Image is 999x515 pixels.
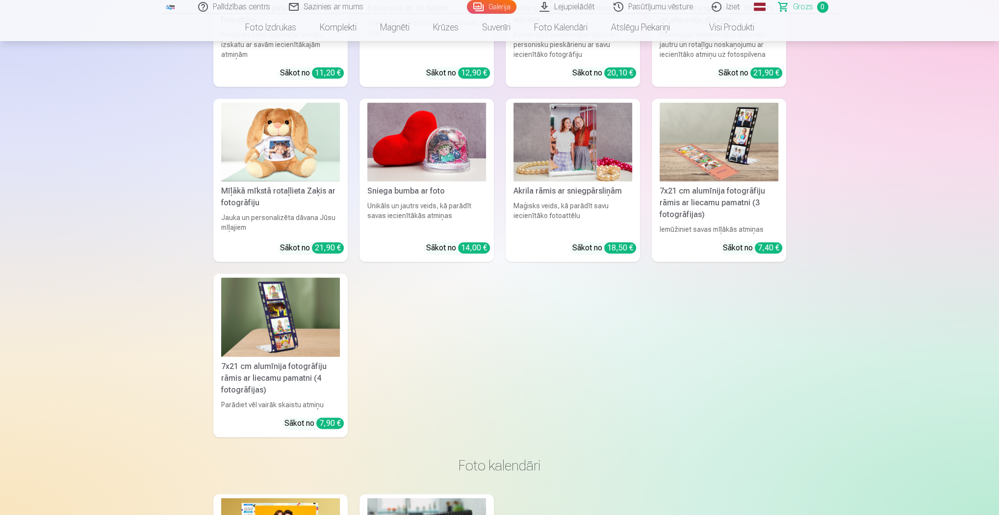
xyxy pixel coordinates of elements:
[652,98,786,262] a: 7x21 cm alumīnija fotogrāfiju rāmis ar liecamu pamatni (3 fotogrāfijas)7x21 cm alumīnija fotogrāf...
[599,14,682,41] a: Atslēgu piekariņi
[426,242,490,254] div: Sākot no
[522,14,599,41] a: Foto kalendāri
[367,102,486,181] img: Sniega bumba ar foto
[312,67,344,78] div: 11,20 €
[506,98,640,262] a: Akrila rāmis ar sniegpārsliņāmAkrila rāmis ar sniegpārsliņāmMaģisks veids, kā parādīt savu iecien...
[233,14,308,41] a: Foto izdrukas
[363,201,490,234] div: Unikāls un jautrs veids, kā parādīt savas iecienītākās atmiņas
[165,4,176,10] img: /fa1
[604,242,636,253] div: 18,50 €
[817,1,828,13] span: 0
[280,242,344,254] div: Sākot no
[572,242,636,254] div: Sākot no
[750,67,782,78] div: 21,90 €
[656,185,782,221] div: 7x21 cm alumīnija fotogrāfiju rāmis ar liecamu pamatni (3 fotogrāfijas)
[221,457,778,474] h3: Foto kalendāri
[723,242,782,254] div: Sākot no
[312,242,344,253] div: 21,90 €
[217,361,344,396] div: 7x21 cm alumīnija fotogrāfiju rāmis ar liecamu pamatni (4 fotogrāfijas)
[572,67,636,79] div: Sākot no
[213,98,348,262] a: Mīļākā mīkstā rotaļlieta Zaķis ar fotogrāfijuMīļākā mīkstā rotaļlieta Zaķis ar fotogrāfijuJauka u...
[510,201,636,234] div: Maģisks veids, kā parādīt savu iecienītāko fotoattēlu
[755,242,782,253] div: 7,40 €
[656,224,782,234] div: Iemūžiniet savas mīļākās atmiņas
[510,185,636,197] div: Akrila rāmis ar sniegpārsliņām
[217,185,344,209] div: Mīļākā mīkstā rotaļlieta Zaķis ar fotogrāfiju
[718,67,782,79] div: Sākot no
[363,185,490,197] div: Sniega bumba ar foto
[213,273,348,437] a: 7x21 cm alumīnija fotogrāfiju rāmis ar liecamu pamatni (4 fotogrāfijas)7x21 cm alumīnija fotogrāf...
[421,14,470,41] a: Krūzes
[284,417,344,429] div: Sākot no
[217,400,344,410] div: Parādiet vēl vairāk skaistu atmiņu
[316,417,344,429] div: 7,90 €
[510,30,636,59] div: Pievienojiet savam mājas dekoram personisku pieskārienu ar savu iecienītāko fotogrāfiju
[308,14,368,41] a: Komplekti
[458,67,490,78] div: 12,90 €
[458,242,490,253] div: 14,00 €
[470,14,522,41] a: Suvenīri
[660,102,778,181] img: 7x21 cm alumīnija fotogrāfiju rāmis ar liecamu pamatni (3 fotogrāfijas)
[221,102,340,181] img: Mīļākā mīkstā rotaļlieta Zaķis ar fotogrāfiju
[793,1,813,13] span: Grozs
[604,67,636,78] div: 20,10 €
[513,102,632,181] img: Akrila rāmis ar sniegpārsliņām
[221,277,340,356] img: 7x21 cm alumīnija fotogrāfiju rāmis ar liecamu pamatni (4 fotogrāfijas)
[217,213,344,234] div: Jauka un personalizēta dāvana Jūsu mīļajiem
[217,30,344,59] div: Piešķiriet savai darbvietai unikālu izskatu ar savām iecienītākajām atmiņām
[359,98,494,262] a: Sniega bumba ar fotoSniega bumba ar fotoUnikāls un jautrs veids, kā parādīt savas iecienītākās at...
[426,67,490,79] div: Sākot no
[682,14,766,41] a: Visi produkti
[656,30,782,59] div: Pievienojiet savam mājas dekoram jautru un rotaļīgu noskaņojumu ar iecienītāko atmiņu uz fotospil...
[368,14,421,41] a: Magnēti
[280,67,344,79] div: Sākot no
